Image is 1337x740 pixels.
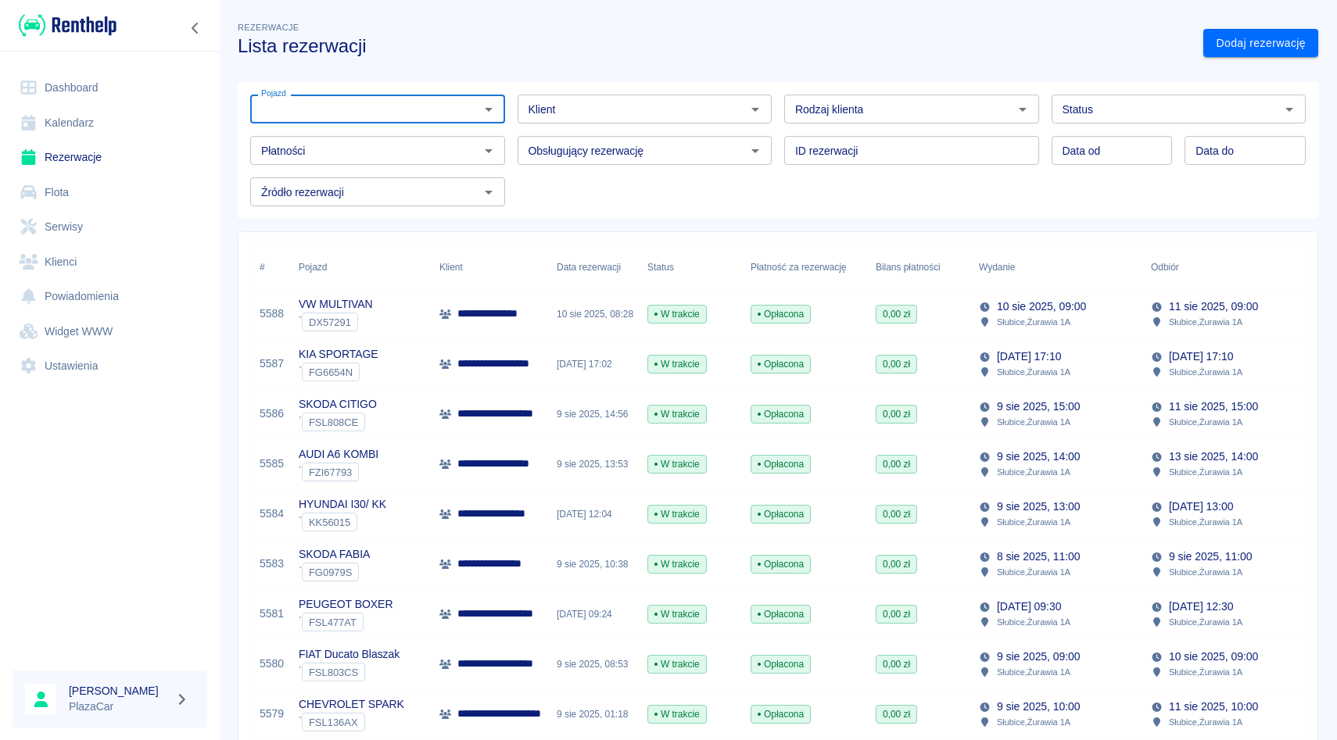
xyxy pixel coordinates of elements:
[260,656,284,672] a: 5580
[751,507,810,521] span: Opłacona
[876,657,916,671] span: 0,00 zł
[1169,499,1233,515] p: [DATE] 13:00
[868,245,971,289] div: Bilans płatności
[1169,365,1242,379] p: Słubice , Żurawia 1A
[997,365,1070,379] p: Słubice , Żurawia 1A
[1169,615,1242,629] p: Słubice , Żurawia 1A
[478,98,500,120] button: Otwórz
[751,457,810,471] span: Opłacona
[979,245,1015,289] div: Wydanie
[13,105,207,141] a: Kalendarz
[876,245,941,289] div: Bilans płatności
[260,506,284,522] a: 5584
[744,140,766,162] button: Otwórz
[13,314,207,349] a: Widget WWW
[1278,98,1300,120] button: Otwórz
[291,245,432,289] div: Pojazd
[1169,665,1242,679] p: Słubice , Żurawia 1A
[69,683,169,699] h6: [PERSON_NAME]
[997,715,1070,729] p: Słubice , Żurawia 1A
[260,245,265,289] div: #
[1169,699,1258,715] p: 11 sie 2025, 10:00
[997,549,1081,565] p: 8 sie 2025, 11:00
[13,13,116,38] a: Renthelp logo
[648,407,706,421] span: W trakcie
[549,389,640,439] div: 9 sie 2025, 14:56
[876,607,916,621] span: 0,00 zł
[876,307,916,321] span: 0,00 zł
[299,596,392,613] p: PEUGEOT BOXER
[744,98,766,120] button: Otwórz
[1169,565,1242,579] p: Słubice , Żurawia 1A
[260,556,284,572] a: 5583
[299,463,378,481] div: `
[299,696,404,713] p: CHEVROLET SPARK
[997,499,1081,515] p: 9 sie 2025, 13:00
[876,357,916,371] span: 0,00 zł
[238,23,299,32] span: Rezerwacje
[260,456,284,472] a: 5585
[1203,29,1318,58] a: Dodaj rezerwację
[303,467,358,478] span: FZI67793
[299,613,392,631] div: `
[751,607,810,621] span: Opłacona
[299,446,378,463] p: AUDI A6 KOMBI
[13,209,207,245] a: Serwisy
[751,407,810,421] span: Opłacona
[13,349,207,384] a: Ustawienia
[743,245,868,289] div: Płatność za rezerwację
[876,407,916,421] span: 0,00 zł
[1169,299,1258,315] p: 11 sie 2025, 09:00
[299,713,404,731] div: `
[648,307,706,321] span: W trakcie
[299,563,370,581] div: `
[997,449,1081,465] p: 9 sie 2025, 14:00
[997,649,1081,665] p: 9 sie 2025, 09:00
[432,245,549,289] div: Klient
[876,557,916,571] span: 0,00 zł
[648,357,706,371] span: W trakcie
[647,245,674,289] div: Status
[260,306,284,322] a: 5588
[1185,136,1306,165] input: DD.MM.YYYY
[549,245,640,289] div: Data rezerwacji
[1169,515,1242,529] p: Słubice , Żurawia 1A
[303,617,363,628] span: FSL477AT
[69,699,169,715] p: PlazaCar
[13,70,207,105] a: Dashboard
[19,13,116,38] img: Renthelp logo
[261,88,286,99] label: Pojazd
[1151,245,1179,289] div: Odbiór
[299,313,373,331] div: `
[751,657,810,671] span: Opłacona
[648,607,706,621] span: W trakcie
[13,279,207,314] a: Powiadomienia
[648,707,706,721] span: W trakcie
[549,289,640,339] div: 10 sie 2025, 08:28
[260,606,284,622] a: 5581
[1169,465,1242,479] p: Słubice , Żurawia 1A
[1052,136,1173,165] input: DD.MM.YYYY
[557,245,621,289] div: Data rezerwacji
[1143,245,1315,289] div: Odbiór
[299,363,378,381] div: `
[997,415,1070,429] p: Słubice , Żurawia 1A
[549,539,640,589] div: 9 sie 2025, 10:38
[997,599,1061,615] p: [DATE] 09:30
[299,496,386,513] p: HYUNDAI I30/ KK
[1169,315,1242,329] p: Słubice , Żurawia 1A
[648,457,706,471] span: W trakcie
[751,245,847,289] div: Płatność za rezerwację
[260,356,284,372] a: 5587
[751,357,810,371] span: Opłacona
[252,245,291,289] div: #
[299,663,400,681] div: `
[1169,549,1253,565] p: 9 sie 2025, 11:00
[648,507,706,521] span: W trakcie
[876,457,916,471] span: 0,00 zł
[751,707,810,721] span: Opłacona
[238,35,1191,57] h3: Lista rezerwacji
[549,689,640,739] div: 9 sie 2025, 01:18
[299,296,373,313] p: VW MULTIVAN
[1169,599,1233,615] p: [DATE] 12:30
